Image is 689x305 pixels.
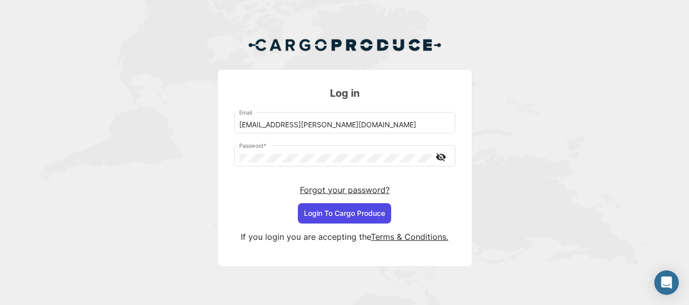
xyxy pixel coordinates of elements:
[654,270,679,295] div: Open Intercom Messenger
[239,121,450,129] input: Email
[371,232,448,242] a: Terms & Conditions.
[300,185,390,195] a: Forgot your password?
[241,232,371,242] span: If you login you are accepting the
[435,151,447,163] mat-icon: visibility_off
[248,33,442,57] img: Cargo Produce Logo
[234,86,455,100] h3: Log in
[298,203,391,224] button: Login To Cargo Produce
